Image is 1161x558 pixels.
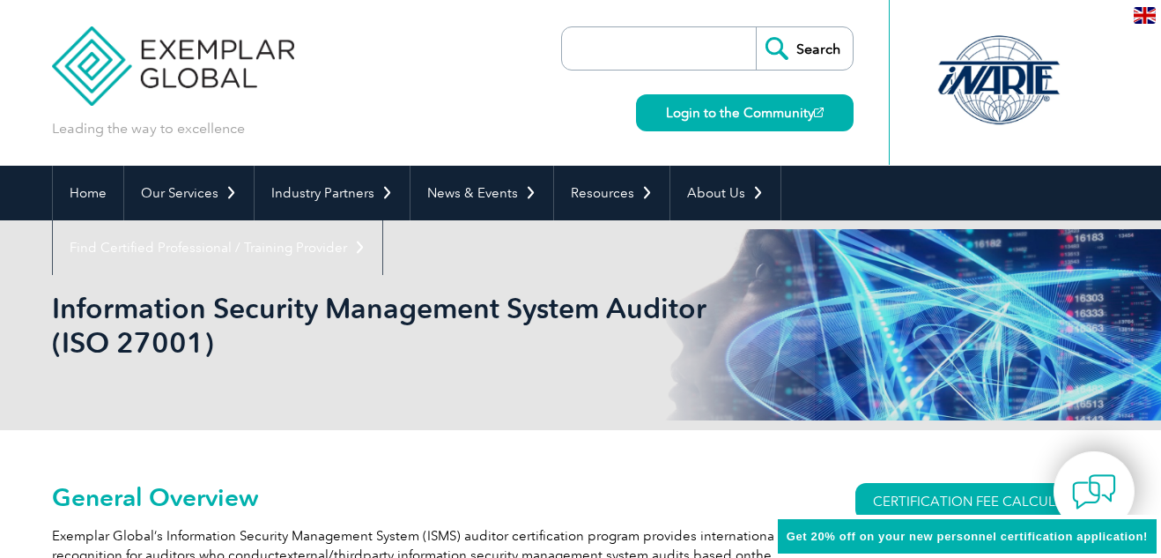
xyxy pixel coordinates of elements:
a: Our Services [124,166,254,220]
input: Search [756,27,853,70]
h1: Information Security Management System Auditor (ISO 27001) [52,291,728,360]
img: contact-chat.png [1072,470,1116,514]
a: Resources [554,166,669,220]
a: Find Certified Professional / Training Provider [53,220,382,275]
a: About Us [670,166,780,220]
h2: General Overview [52,483,792,511]
a: CERTIFICATION FEE CALCULATOR [855,483,1109,520]
a: Industry Partners [255,166,410,220]
a: Login to the Community [636,94,854,131]
a: News & Events [410,166,553,220]
p: Leading the way to excellence [52,119,245,138]
a: Home [53,166,123,220]
img: open_square.png [814,108,824,117]
img: en [1134,7,1156,24]
span: Get 20% off on your new personnel certification application! [787,530,1148,543]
